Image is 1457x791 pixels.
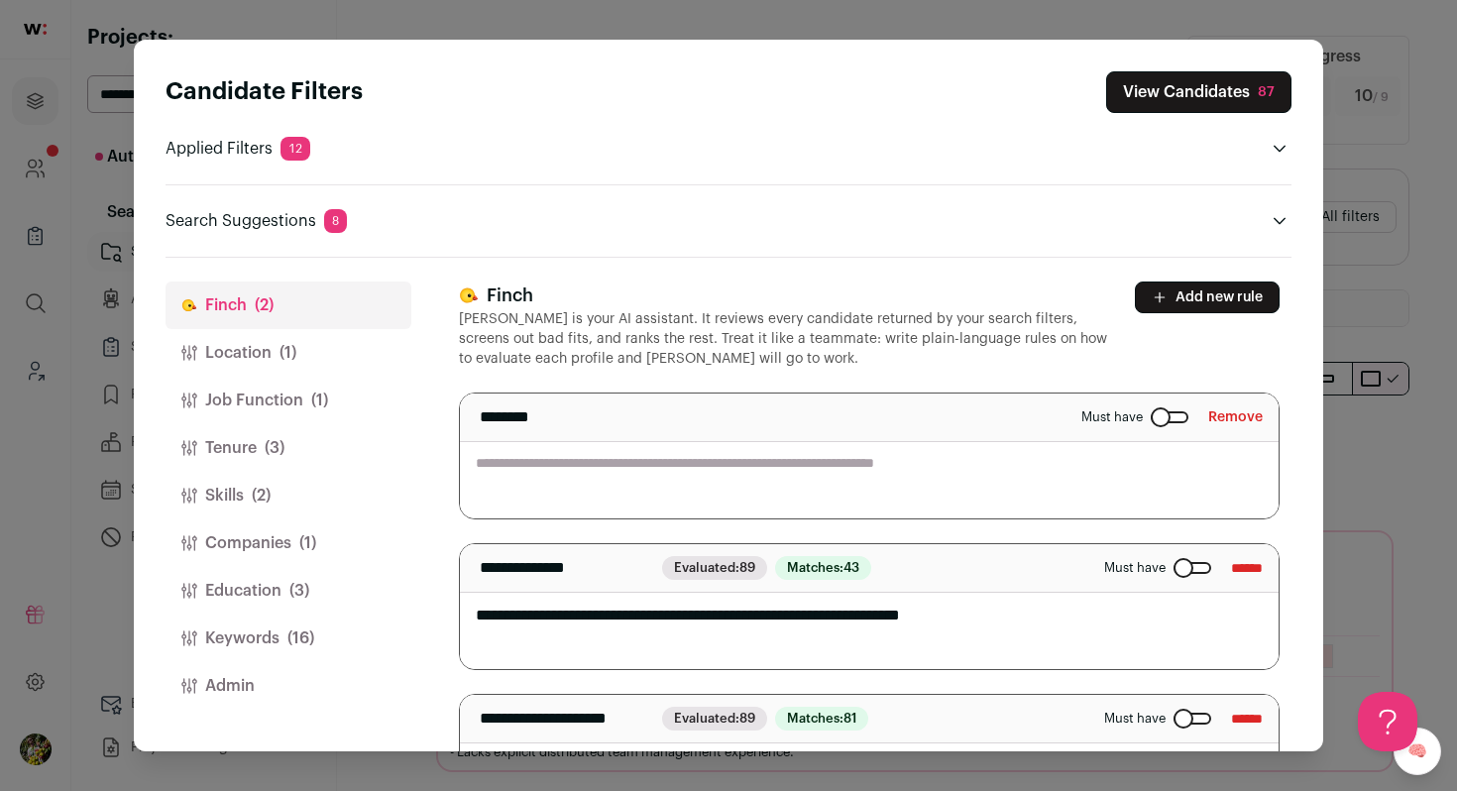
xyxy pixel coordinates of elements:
p: [PERSON_NAME] is your AI assistant. It reviews every candidate returned by your search filters, s... [459,309,1111,369]
span: Must have [1104,711,1166,727]
span: Must have [1104,560,1166,576]
button: Location(1) [166,329,411,377]
span: 89 [739,561,755,574]
p: Search Suggestions [166,209,347,233]
button: Job Function(1) [166,377,411,424]
span: Must have [1081,409,1143,425]
span: (3) [289,579,309,603]
span: 43 [843,561,859,574]
button: Tenure(3) [166,424,411,472]
span: Evaluated: [662,707,767,731]
strong: Candidate Filters [166,80,363,104]
button: Education(3) [166,567,411,615]
p: Applied Filters [166,137,310,161]
span: (16) [287,626,314,650]
button: Remove [1208,401,1263,433]
span: (3) [265,436,284,460]
span: Matches: [775,707,868,731]
h3: Finch [459,282,1111,309]
span: 81 [843,712,856,725]
span: Matches: [775,556,871,580]
button: Finch(2) [166,282,411,329]
button: Skills(2) [166,472,411,519]
button: Open applied filters [1268,137,1291,161]
span: 89 [739,712,755,725]
span: Evaluated: [662,556,767,580]
iframe: Help Scout Beacon - Open [1358,692,1417,751]
button: Add new rule [1135,282,1280,313]
span: (1) [299,531,316,555]
button: Close search preferences [1106,71,1291,113]
button: Companies(1) [166,519,411,567]
span: (1) [280,341,296,365]
a: 🧠 [1394,728,1441,775]
div: 87 [1258,82,1275,102]
button: Admin [166,662,411,710]
span: 8 [324,209,347,233]
button: Keywords(16) [166,615,411,662]
span: 12 [280,137,310,161]
span: (2) [252,484,271,508]
span: (2) [255,293,274,317]
span: (1) [311,389,328,412]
